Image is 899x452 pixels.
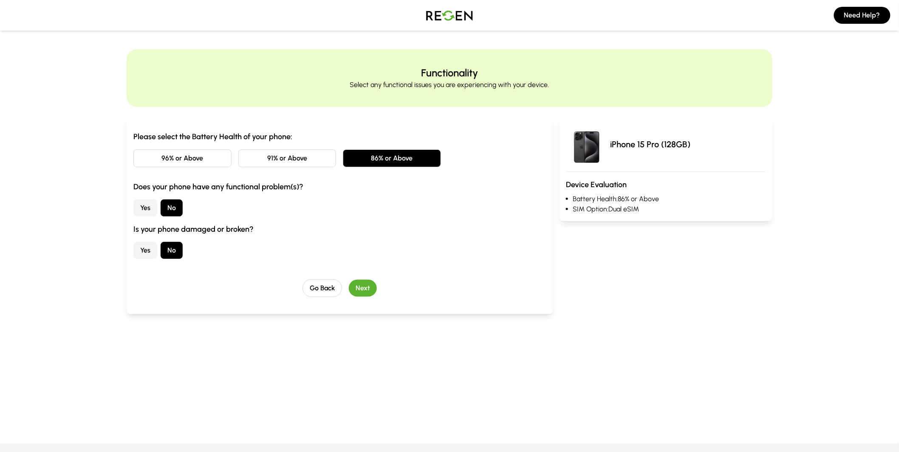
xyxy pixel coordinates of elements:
button: 91% or Above [238,149,336,167]
button: Go Back [302,279,342,297]
img: iPhone 15 Pro [566,124,607,165]
button: Yes [133,242,157,259]
h3: Device Evaluation [566,179,766,191]
h2: Functionality [421,66,478,80]
p: Select any functional issues you are experiencing with your device. [350,80,549,90]
button: No [161,199,183,216]
h3: Please select the Battery Health of your phone: [133,131,546,143]
button: Yes [133,199,157,216]
li: SIM Option: Dual eSIM [573,204,766,214]
button: 86% or Above [343,149,441,167]
button: 96% or Above [133,149,232,167]
li: Battery Health: 86% or Above [573,194,766,204]
button: Need Help? [834,7,891,24]
img: Logo [420,3,479,27]
p: iPhone 15 Pro (128GB) [611,138,691,150]
h3: Does your phone have any functional problem(s)? [133,181,546,193]
button: Next [349,280,377,297]
button: No [161,242,183,259]
h3: Is your phone damaged or broken? [133,223,546,235]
